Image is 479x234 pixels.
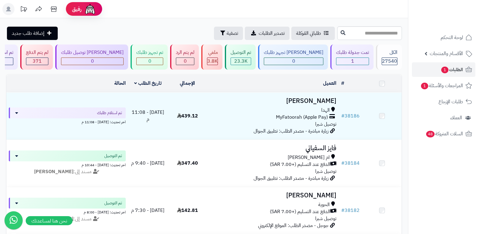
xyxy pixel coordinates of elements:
span: 439.12 [177,112,198,120]
a: لوحة التحكم [412,30,475,45]
div: 0 [137,58,163,65]
div: 0 [264,58,323,65]
a: تم التوصيل 23.3K [224,44,257,70]
button: تصفية [214,27,243,40]
span: MyFatoorah (Apple Pay) [276,114,328,121]
img: logo-2.png [438,16,473,29]
span: # [341,207,345,214]
div: 3826 [207,58,218,65]
a: السلات المتروكة48 [412,127,475,141]
strong: [PERSON_NAME] [34,215,73,222]
span: رفيق [72,5,82,13]
span: الحوية [318,201,330,208]
a: #38182 [341,207,360,214]
span: 23.3K [234,58,248,65]
span: [DATE] - 9:40 م [131,160,164,167]
a: العميل [323,80,336,87]
span: # [341,112,345,120]
span: 1 [351,58,354,65]
span: 142.81 [177,207,198,214]
a: #38186 [341,112,360,120]
span: جوجل - مصدر الطلب: الموقع الإلكتروني [258,222,329,229]
img: ai-face.png [84,3,96,15]
a: لم يتم الرد 0 [169,44,200,70]
span: # [341,160,345,167]
a: العملاء [412,110,475,125]
a: تصدير الطلبات [245,27,290,40]
div: 371 [26,58,48,65]
span: الأقسام والمنتجات [430,49,463,58]
h3: فايز السفياني [210,145,337,152]
strong: [PERSON_NAME] [34,168,73,175]
div: لم يتم الرد [176,49,194,56]
a: #38184 [341,160,360,167]
a: # [341,80,344,87]
span: توصيل شبرا [315,168,336,175]
span: 371 [33,58,42,65]
a: المراجعات والأسئلة1 [412,78,475,93]
a: [PERSON_NAME] تجهيز طلبك 0 [257,44,329,70]
a: الإجمالي [180,80,195,87]
a: تاريخ الطلب [134,80,162,87]
div: اخر تحديث: [DATE] - 11:08 م [9,118,126,125]
div: مسند إلى: [4,168,130,175]
div: 0 [176,58,194,65]
a: ملغي 3.8K [200,44,224,70]
span: زيارة مباشرة - مصدر الطلب: تطبيق الجوال [254,127,329,135]
span: 1 [441,67,448,73]
div: اخر تحديث: [DATE] - 8:00 م [9,209,126,215]
span: الدفع عند التسليم (+7.00 SAR) [270,161,330,168]
a: إضافة طلب جديد [7,27,58,40]
span: 0 [91,58,94,65]
div: لم يتم الدفع [26,49,48,56]
div: اخر تحديث: [DATE] - 10:44 م [9,161,126,168]
a: الطلبات1 [412,62,475,77]
a: [PERSON_NAME] توصيل طلبك 0 [54,44,129,70]
span: ام [PERSON_NAME] [288,154,330,161]
span: الهدا [321,107,330,114]
span: الطلبات [441,65,463,74]
div: [PERSON_NAME] تجهيز طلبك [264,49,323,56]
div: 0 [61,58,123,65]
span: 0 [148,58,151,65]
span: تم استلام طلبك [97,110,122,116]
a: تم تجهيز طلبك 0 [129,44,169,70]
div: تم تجهيز طلبك [136,49,163,56]
h3: [PERSON_NAME] [210,97,337,104]
span: السلات المتروكة [426,130,463,138]
span: تم التوصيل [104,200,122,206]
span: [DATE] - 7:30 م [131,207,164,214]
a: تحديثات المنصة [16,3,31,17]
span: طلبات الإرجاع [439,97,463,106]
a: الكل27540 [375,44,403,70]
a: تمت جدولة طلبك 1 [329,44,375,70]
span: تصدير الطلبات [259,30,285,37]
span: 1 [421,83,428,89]
span: زيارة مباشرة - مصدر الطلب: تطبيق الجوال [254,175,329,182]
span: تصفية [227,30,238,37]
div: الكل [382,49,397,56]
div: تمت جدولة طلبك [336,49,369,56]
span: طلباتي المُوكلة [296,30,321,37]
span: 0 [184,58,187,65]
h3: [PERSON_NAME] [210,192,337,199]
span: 3.8K [207,58,218,65]
span: 27540 [382,58,397,65]
span: 48 [426,131,435,137]
span: إضافة طلب جديد [12,30,44,37]
a: طلباتي المُوكلة [291,27,335,40]
span: توصيل شبرا [315,120,336,128]
span: الدفع عند التسليم (+7.00 SAR) [270,208,330,215]
span: [DATE] - 11:08 م [132,109,164,123]
a: طلبات الإرجاع [412,94,475,109]
span: العملاء [450,114,462,122]
div: تم التوصيل [231,49,251,56]
span: 347.40 [177,160,198,167]
div: 1 [336,58,369,65]
div: ملغي [207,49,218,56]
a: الحالة [114,80,126,87]
span: المراجعات والأسئلة [420,81,463,90]
span: تم التوصيل [104,153,122,159]
span: توصيل شبرا [315,215,336,222]
div: [PERSON_NAME] توصيل طلبك [61,49,124,56]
